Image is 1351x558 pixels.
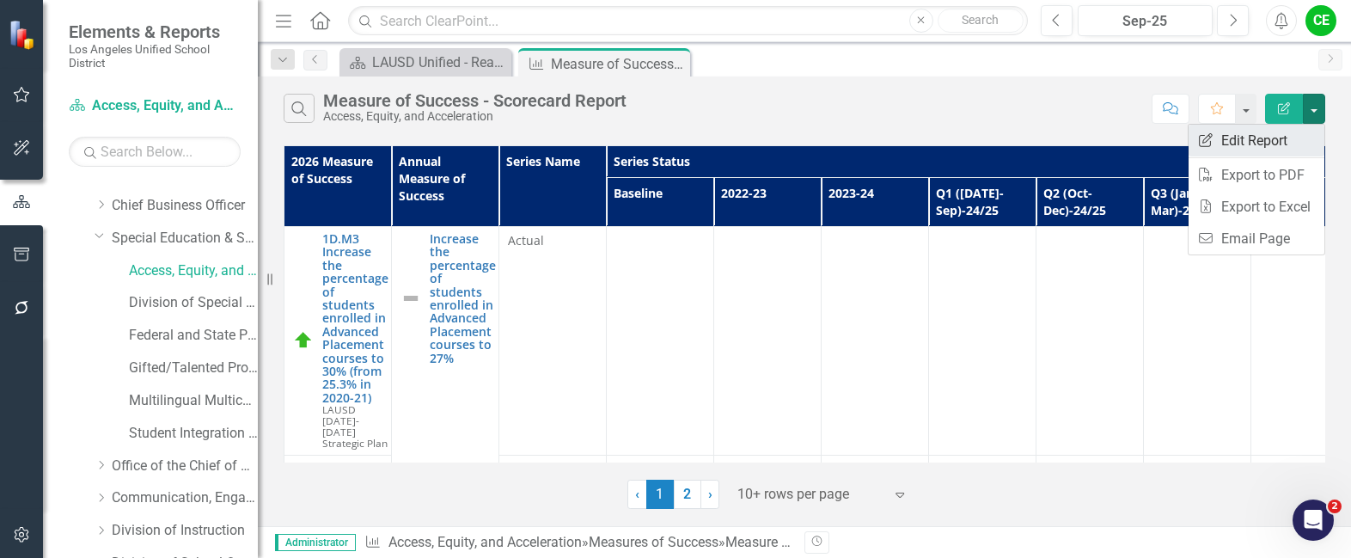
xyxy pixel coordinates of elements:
td: Double-Click to Edit [607,455,714,487]
a: Division of Instruction [112,521,258,541]
a: Measures of Success [589,534,718,550]
a: 2 [674,480,701,509]
div: » » [364,533,792,553]
div: Measure of Success - Scorecard Report [323,91,627,110]
td: Double-Click to Edit [929,227,1036,456]
a: Export to PDF [1189,159,1324,191]
a: Division of Special Education [129,293,258,313]
button: Search [938,9,1024,33]
span: 2 [1328,500,1342,513]
td: Double-Click to Edit [1144,227,1251,456]
a: 1D.M3 Increase the percentage of students enrolled in Advanced Placement courses to 30% (from 25.... [322,232,388,404]
td: Double-Click to Edit Right Click for Context Menu [392,227,499,487]
td: Double-Click to Edit [929,455,1036,487]
td: Double-Click to Edit [822,455,929,487]
td: Double-Click to Edit Right Click for Context Menu [284,227,392,456]
img: Not Defined [400,288,421,309]
button: Sep-25 [1078,5,1213,36]
a: Chief Business Officer [112,196,258,216]
div: Sep-25 [1084,11,1207,32]
span: ‹ [635,486,639,502]
span: Administrator [275,534,356,551]
a: LAUSD Unified - Ready for the World [344,52,507,73]
span: Actual [508,232,597,249]
img: ClearPoint Strategy [8,18,40,51]
span: LAUSD [DATE]-[DATE] Strategic Plan [322,402,388,450]
input: Search Below... [69,137,241,167]
div: Measure of Success - Scorecard Report [551,53,686,75]
span: Elements & Reports [69,21,241,42]
a: Federal and State Programs [129,326,258,346]
a: Export to Excel [1189,191,1324,223]
td: Double-Click to Edit [1036,455,1144,487]
a: Gifted/Talented Programs [129,359,258,378]
div: Access, Equity, and Acceleration [323,110,627,123]
span: Target [508,461,597,478]
td: Double-Click to Edit [499,455,607,487]
a: Increase the percentage of students enrolled in Advanced Placement courses to 27% [430,232,496,365]
a: Access, Equity, and Acceleration [69,96,241,116]
td: Double-Click to Edit [822,227,929,456]
div: LAUSD Unified - Ready for the World [372,52,507,73]
button: CE [1305,5,1336,36]
td: Double-Click to Edit [1036,227,1144,456]
span: › [708,486,712,502]
span: Search [962,13,999,27]
a: Access, Equity, and Acceleration [129,261,258,281]
a: Multilingual Multicultural Education Department [129,391,258,411]
a: Student Integration Services [129,424,258,444]
td: Double-Click to Edit [1144,455,1251,487]
input: Search ClearPoint... [348,6,1028,36]
a: Office of the Chief of Staff [112,457,258,476]
td: Double-Click to Edit [714,455,822,487]
a: Special Education & Specialized Programs [112,229,258,248]
div: Measure of Success - Scorecard Report [725,534,963,550]
span: 1 [646,480,674,509]
a: Edit Report [1189,125,1324,156]
td: Double-Click to Edit [499,227,607,456]
a: Access, Equity, and Acceleration [388,534,582,550]
a: Communication, Engagement & Collaboration [112,488,258,508]
td: Double-Click to Edit [714,227,822,456]
iframe: Intercom live chat [1293,500,1334,541]
small: Los Angeles Unified School District [69,42,241,71]
a: Email Page [1189,223,1324,254]
td: Double-Click to Edit [607,227,714,456]
img: On Track [293,330,314,351]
